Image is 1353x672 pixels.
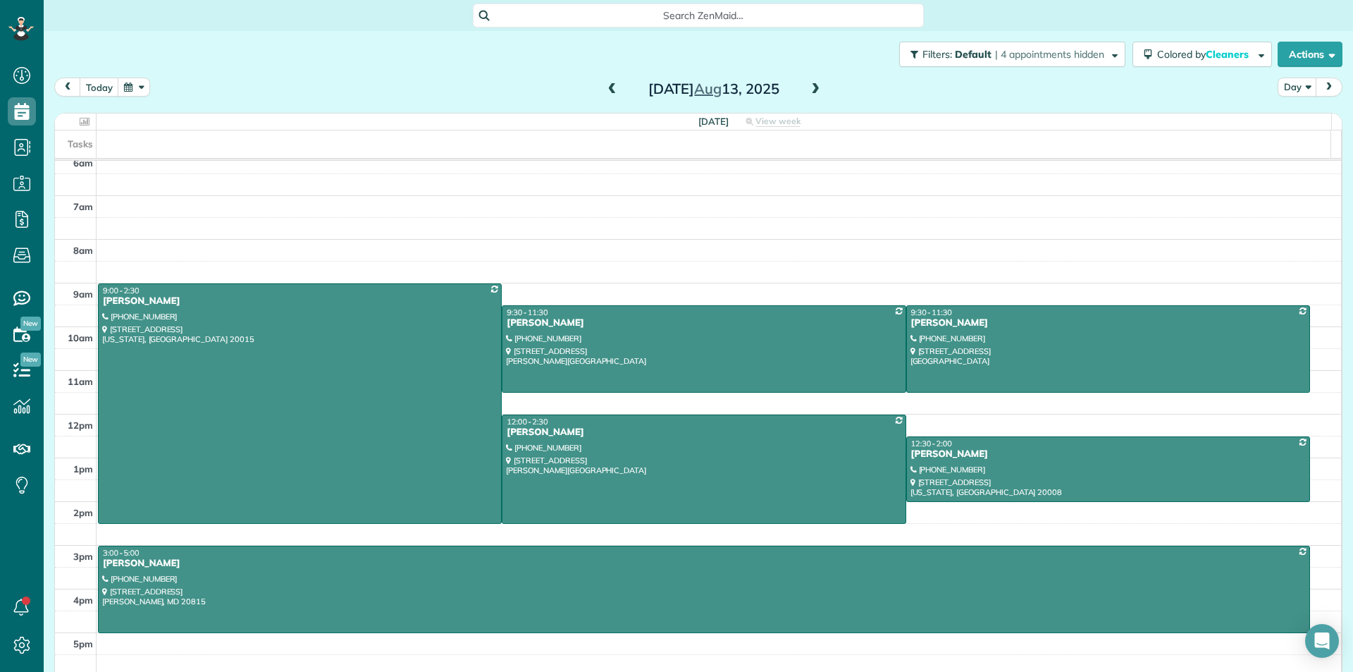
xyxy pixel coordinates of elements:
[73,201,93,212] span: 7am
[507,307,548,317] span: 9:30 - 11:30
[68,332,93,343] span: 10am
[80,78,119,97] button: today
[911,307,952,317] span: 9:30 - 11:30
[68,376,93,387] span: 11am
[1278,78,1317,97] button: Day
[1305,624,1339,658] div: Open Intercom Messenger
[1278,42,1342,67] button: Actions
[506,317,901,329] div: [PERSON_NAME]
[68,420,93,431] span: 12pm
[698,116,729,127] span: [DATE]
[910,448,1306,460] div: [PERSON_NAME]
[54,78,81,97] button: prev
[922,48,952,61] span: Filters:
[68,138,93,149] span: Tasks
[626,81,802,97] h2: [DATE] 13, 2025
[995,48,1104,61] span: | 4 appointments hidden
[507,417,548,427] span: 12:00 - 2:30
[73,594,93,606] span: 4pm
[73,288,93,300] span: 9am
[73,245,93,256] span: 8am
[102,295,498,307] div: [PERSON_NAME]
[892,42,1125,67] a: Filters: Default | 4 appointments hidden
[102,558,1306,570] div: [PERSON_NAME]
[1206,48,1251,61] span: Cleaners
[911,439,952,448] span: 12:30 - 2:00
[1132,42,1272,67] button: Colored byCleaners
[694,80,722,97] span: Aug
[506,427,901,439] div: [PERSON_NAME]
[899,42,1125,67] button: Filters: Default | 4 appointments hidden
[20,353,41,367] span: New
[73,157,93,169] span: 6am
[755,116,801,127] span: View week
[1157,48,1254,61] span: Colored by
[1316,78,1342,97] button: next
[955,48,992,61] span: Default
[20,317,41,331] span: New
[910,317,1306,329] div: [PERSON_NAME]
[103,548,140,558] span: 3:00 - 5:00
[73,638,93,649] span: 5pm
[73,507,93,518] span: 2pm
[103,286,140,295] span: 9:00 - 2:30
[73,551,93,562] span: 3pm
[73,463,93,475] span: 1pm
